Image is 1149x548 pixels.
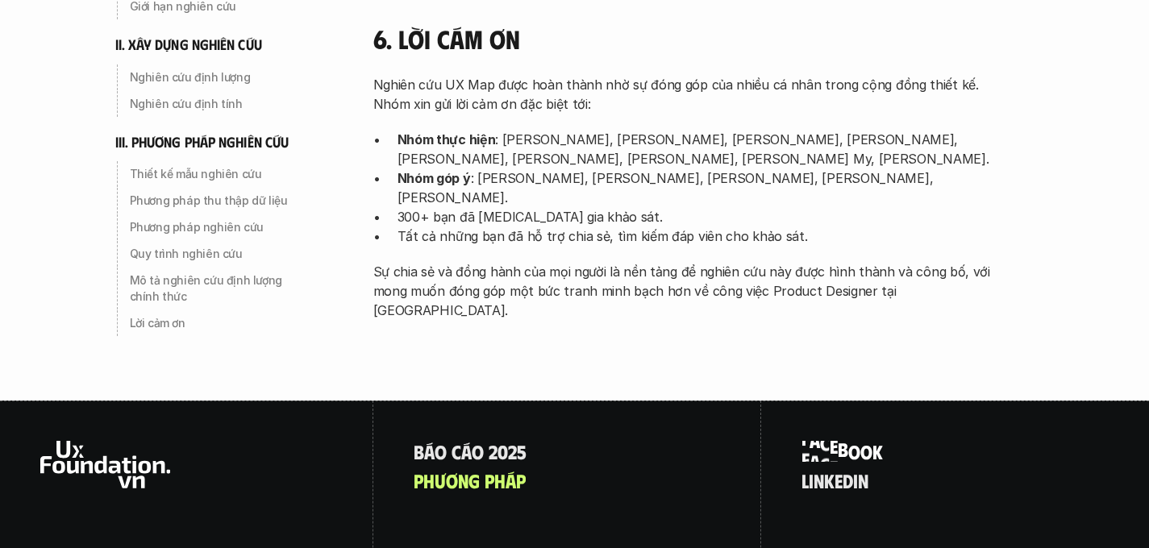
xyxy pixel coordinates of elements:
a: Mô tả nghiên cứu định lượng chính thức [115,268,309,309]
span: d [843,470,853,491]
h6: iii. phương pháp nghiên cứu [115,132,289,151]
a: Phương pháp nghiên cứu [115,214,309,240]
span: n [858,470,868,491]
span: 2 [508,441,517,462]
p: Lời cảm ơn [130,315,302,331]
p: : [PERSON_NAME], [PERSON_NAME], [PERSON_NAME], [PERSON_NAME], [PERSON_NAME], [PERSON_NAME], [PERS... [398,130,1002,168]
span: c [452,441,461,462]
span: 2 [489,441,497,462]
p: Thiết kế mẫu nghiên cứu [130,166,302,182]
p: Nghiên cứu định lượng [130,68,302,85]
strong: Nhóm góp ý [398,170,471,186]
a: facebook [801,441,883,462]
span: k [824,470,835,491]
span: p [414,470,423,491]
p: Mô tả nghiên cứu định lượng chính thức [130,272,302,305]
p: Sự chia sẻ và đồng hành của mọi người là nền tảng để nghiên cứu này được hình thành và công bố, v... [373,262,1002,320]
span: p [516,470,526,491]
span: p [485,470,494,491]
strong: Nhóm thực hiện [398,131,496,147]
span: o [435,441,447,462]
a: phươngpháp [414,470,526,491]
span: k [872,441,883,462]
p: Nghiên cứu định tính [130,95,302,111]
span: i [853,470,858,491]
span: a [810,430,820,450]
span: h [423,470,435,491]
a: Thiết kế mẫu nghiên cứu [115,161,309,187]
p: : [PERSON_NAME], [PERSON_NAME], [PERSON_NAME], [PERSON_NAME], [PERSON_NAME]. [398,168,1002,207]
span: e [830,435,838,456]
span: ơ [446,470,458,491]
span: o [848,440,860,461]
a: Lời cảm ơn [115,310,309,336]
span: e [835,470,843,491]
a: Nghiên cứu định lượng [115,64,309,89]
span: n [458,470,468,491]
span: á [506,470,516,491]
span: o [472,441,484,462]
p: 300+ bạn đã [MEDICAL_DATA] gia khảo sát. [398,207,1002,226]
span: á [461,441,472,462]
span: o [860,441,872,462]
span: á [424,441,435,462]
a: Nghiên cứu định tính [115,90,309,116]
span: l [801,470,809,491]
a: Quy trình nghiên cứu [115,241,309,267]
span: g [468,470,480,491]
span: i [809,470,814,491]
p: Nghiên cứu UX Map được hoàn thành nhờ sự đóng góp của nhiều cá nhân trong cộng đồng thiết kế. Nhó... [373,75,1002,114]
span: ư [435,470,446,491]
span: f [801,427,810,448]
p: Phương pháp nghiên cứu [130,219,302,235]
a: Báocáo2025 [414,441,527,462]
span: h [494,470,506,491]
p: Phương pháp thu thập dữ liệu [130,193,302,209]
span: 5 [517,441,527,462]
span: c [820,432,830,453]
p: Quy trình nghiên cứu [130,246,302,262]
a: Phương pháp thu thập dữ liệu [115,188,309,214]
span: B [414,441,424,462]
p: Tất cả những bạn đã hỗ trợ chia sẻ, tìm kiếm đáp viên cho khảo sát. [398,226,1002,246]
span: b [838,438,848,459]
span: 0 [497,441,508,462]
h4: 6. Lời cám ơn [373,23,1002,54]
span: n [814,470,824,491]
h6: ii. xây dựng nghiên cứu [115,35,262,54]
a: linkedin [801,470,868,491]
